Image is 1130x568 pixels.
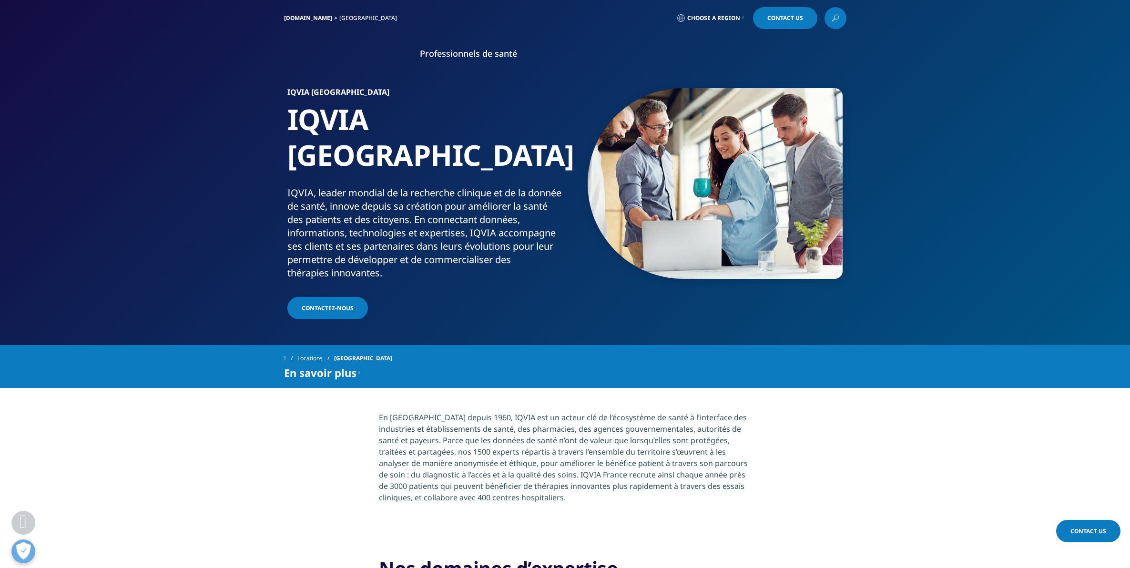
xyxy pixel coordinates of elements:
[1070,527,1106,535] span: Contact Us
[1056,520,1120,542] a: Contact Us
[687,14,740,22] span: Choose a Region
[339,14,401,22] div: [GEOGRAPHIC_DATA]
[284,367,356,378] span: En savoir plus
[11,539,35,563] button: Open Preferences
[287,186,561,280] div: IQVIA, leader mondial de la recherche clinique et de la donnée de santé, innove depuis sa créatio...
[767,15,803,21] span: Contact Us
[287,88,561,101] h6: IQVIA [GEOGRAPHIC_DATA]
[302,304,354,312] span: Contactez-nous
[287,297,368,319] a: Contactez-nous
[284,14,332,22] a: [DOMAIN_NAME]
[753,7,817,29] a: Contact Us
[297,350,334,367] a: Locations
[364,33,846,78] nav: Primary
[420,48,517,59] a: Professionnels de santé
[287,101,561,186] h1: IQVIA [GEOGRAPHIC_DATA]
[588,88,843,279] img: 081_casual-meeting-around-laptop.jpg
[334,350,392,367] span: [GEOGRAPHIC_DATA]
[379,412,748,503] span: En [GEOGRAPHIC_DATA] depuis 1960, IQVIA est un acteur clé de l’écosystème de santé à l’interface ...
